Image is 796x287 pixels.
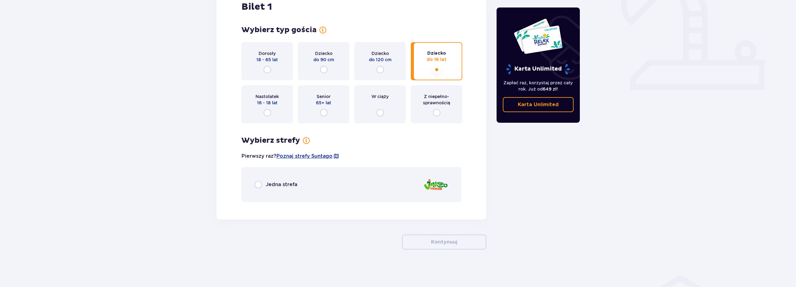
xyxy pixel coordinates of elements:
p: 16 - 18 lat [257,100,278,106]
p: Jedna strefa [266,181,297,188]
span: 649 zł [543,87,557,92]
p: 18 - 65 lat [256,57,278,63]
a: Poznaj strefy Suntago [276,153,332,160]
img: zone logo [423,176,448,194]
a: Karta Unlimited [503,97,574,112]
p: Kontynuuj [431,239,457,245]
p: Wybierz strefy [241,136,300,145]
p: Wybierz typ gościa [241,25,317,35]
p: do 120 cm [369,57,391,63]
p: Karta Unlimited [518,101,559,108]
p: Karta Unlimited [506,64,570,75]
p: do 90 cm [313,57,334,63]
p: do 16 lat [427,57,446,63]
p: Dziecko [427,50,446,57]
p: Dziecko [371,50,389,57]
p: 65+ lat [316,100,331,106]
p: W ciąży [371,93,389,100]
p: Pierwszy raz? [241,153,339,160]
p: Bilet 1 [241,1,272,13]
button: Kontynuuj [402,235,486,250]
p: Dorosły [259,50,276,57]
p: Dziecko [315,50,332,57]
p: Zapłać raz, korzystaj przez cały rok. Już od ! [503,80,574,92]
p: Nastolatek [255,93,279,100]
p: Senior [317,93,331,100]
p: Z niepełno­sprawnością [416,93,457,106]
